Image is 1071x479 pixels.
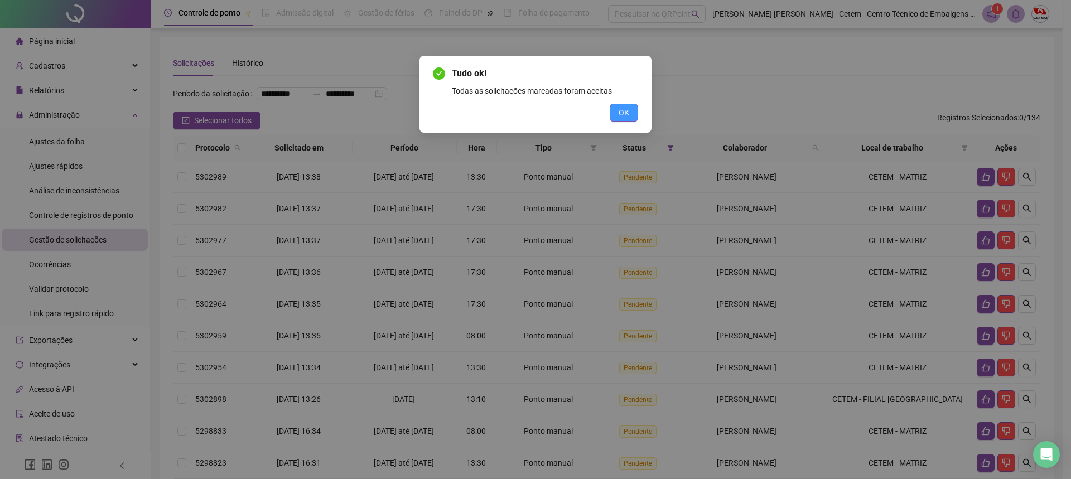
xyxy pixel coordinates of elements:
[610,104,638,122] button: OK
[452,85,638,97] div: Todas as solicitações marcadas foram aceitas
[1033,441,1060,468] div: Open Intercom Messenger
[619,107,629,119] span: OK
[433,67,445,80] span: check-circle
[452,67,638,80] span: Tudo ok!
